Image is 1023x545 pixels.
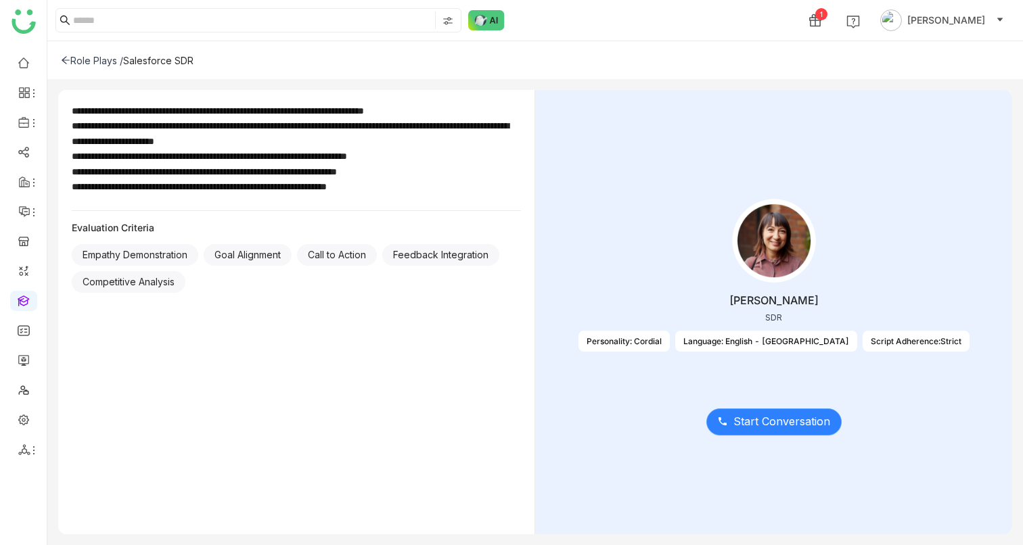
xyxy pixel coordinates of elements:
button: [PERSON_NAME] [878,9,1007,31]
div: 1 [815,8,827,20]
img: help.svg [846,15,860,28]
div: Goal Alignment [204,244,292,266]
div: Script Adherence:Strict [863,331,970,352]
div: Evaluation Criteria [72,222,521,233]
img: logo [12,9,36,34]
span: Start Conversation [733,413,830,430]
div: Call to Action [297,244,377,266]
button: Start Conversation [706,408,842,435]
div: Salesforce SDR [123,55,194,66]
img: female-person.png [732,199,816,283]
div: Personality: Cordial [578,331,670,352]
div: Feedback Integration [382,244,499,266]
div: Competitive Analysis [72,271,185,293]
img: ask-buddy-normal.svg [468,10,505,30]
img: search-type.svg [442,16,453,26]
div: SDR [765,312,782,323]
div: [PERSON_NAME] [729,293,819,307]
img: avatar [880,9,902,31]
span: [PERSON_NAME] [907,13,985,28]
div: Language: English - [GEOGRAPHIC_DATA] [675,331,857,352]
div: Role Plays / [61,55,123,66]
div: Empathy Demonstration [72,244,198,266]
